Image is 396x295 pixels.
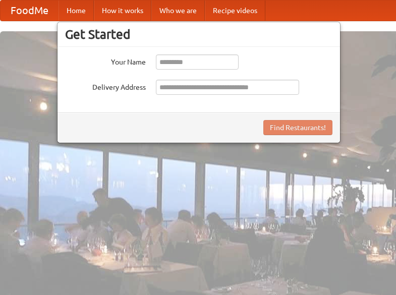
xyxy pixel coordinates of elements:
[94,1,151,21] a: How it works
[65,27,332,42] h3: Get Started
[263,120,332,135] button: Find Restaurants!
[65,54,146,67] label: Your Name
[65,80,146,92] label: Delivery Address
[1,1,59,21] a: FoodMe
[151,1,205,21] a: Who we are
[59,1,94,21] a: Home
[205,1,265,21] a: Recipe videos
